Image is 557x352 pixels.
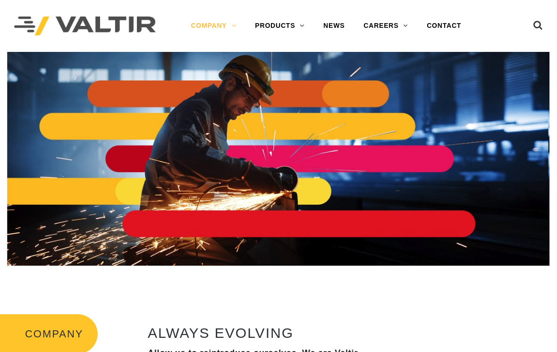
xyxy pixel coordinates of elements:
h2: ALWAYS EVOLVING [148,325,465,341]
a: PRODUCTS [245,17,314,35]
a: COMPANY [181,17,245,35]
img: Valtir [14,17,156,36]
a: CONTACT [417,17,471,35]
a: CAREERS [354,17,417,35]
a: NEWS [314,17,354,35]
